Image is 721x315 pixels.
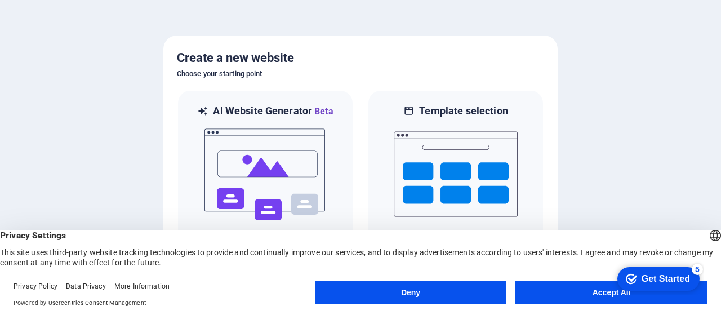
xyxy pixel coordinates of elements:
[9,6,91,29] div: Get Started 5 items remaining, 0% complete
[177,90,354,266] div: AI Website GeneratorBetaaiLet the AI Website Generator create a website based on your input.
[367,90,544,266] div: Template selectionChoose from 150+ templates and adjust it to you needs.
[177,67,544,81] h6: Choose your starting point
[419,104,508,118] h6: Template selection
[203,118,327,231] img: ai
[213,104,333,118] h6: AI Website Generator
[83,2,95,14] div: 5
[33,12,82,23] div: Get Started
[177,49,544,67] h5: Create a new website
[312,106,333,117] span: Beta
